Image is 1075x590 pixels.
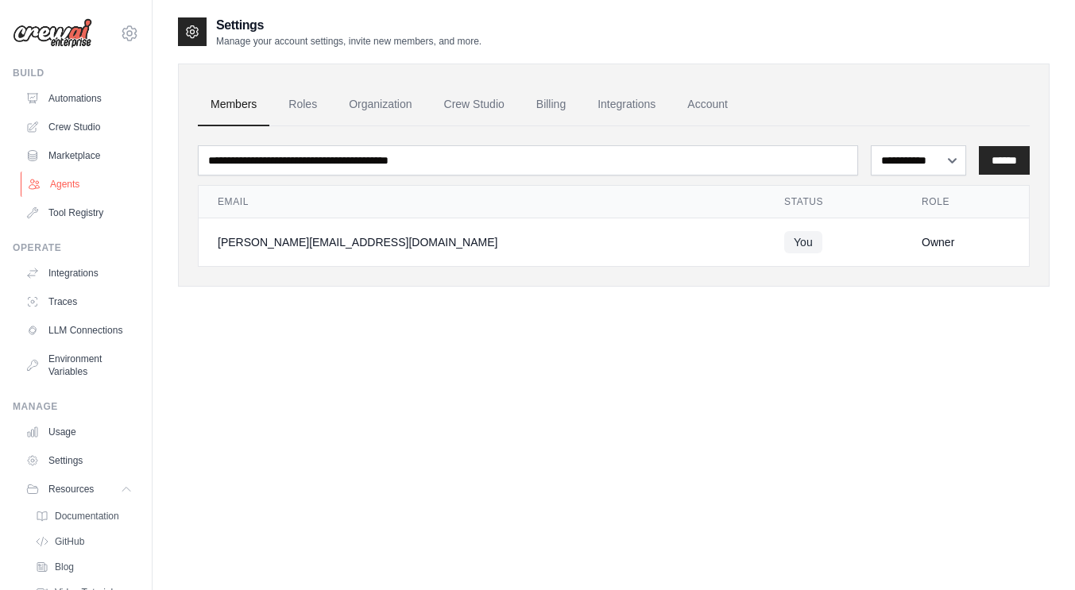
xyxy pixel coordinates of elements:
[19,448,139,473] a: Settings
[216,16,481,35] h2: Settings
[13,67,139,79] div: Build
[13,400,139,413] div: Manage
[19,143,139,168] a: Marketplace
[19,318,139,343] a: LLM Connections
[675,83,741,126] a: Account
[19,289,139,314] a: Traces
[21,172,141,197] a: Agents
[585,83,668,126] a: Integrations
[199,186,765,218] th: Email
[48,483,94,496] span: Resources
[29,530,139,553] a: GitHub
[19,346,139,384] a: Environment Variables
[922,234,1010,250] div: Owner
[216,35,481,48] p: Manage your account settings, invite new members, and more.
[276,83,330,126] a: Roles
[55,510,119,523] span: Documentation
[19,476,139,502] button: Resources
[29,556,139,578] a: Blog
[524,83,578,126] a: Billing
[336,83,424,126] a: Organization
[431,83,517,126] a: Crew Studio
[784,231,822,253] span: You
[19,86,139,111] a: Automations
[19,419,139,445] a: Usage
[765,186,903,218] th: Status
[55,535,84,548] span: GitHub
[55,561,74,573] span: Blog
[13,241,139,254] div: Operate
[19,260,139,286] a: Integrations
[903,186,1029,218] th: Role
[13,18,92,48] img: Logo
[29,505,139,527] a: Documentation
[198,83,269,126] a: Members
[19,114,139,140] a: Crew Studio
[218,234,746,250] div: [PERSON_NAME][EMAIL_ADDRESS][DOMAIN_NAME]
[19,200,139,226] a: Tool Registry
